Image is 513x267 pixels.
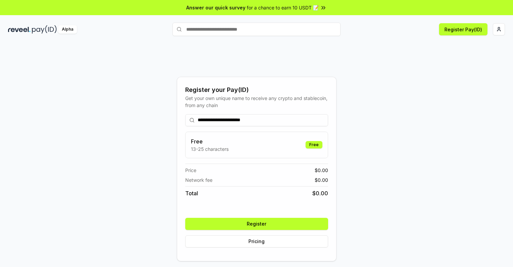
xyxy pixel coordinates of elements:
[8,25,31,34] img: reveel_dark
[58,25,77,34] div: Alpha
[185,176,212,183] span: Network fee
[185,218,328,230] button: Register
[315,167,328,174] span: $ 0.00
[32,25,57,34] img: pay_id
[185,85,328,95] div: Register your Pay(ID)
[185,235,328,247] button: Pricing
[186,4,245,11] span: Answer our quick survey
[185,189,198,197] span: Total
[191,137,229,145] h3: Free
[185,95,328,109] div: Get your own unique name to receive any crypto and stablecoin, from any chain
[315,176,328,183] span: $ 0.00
[439,23,487,35] button: Register Pay(ID)
[306,141,322,148] div: Free
[191,145,229,153] p: 13-25 characters
[312,189,328,197] span: $ 0.00
[247,4,319,11] span: for a chance to earn 10 USDT 📝
[185,167,196,174] span: Price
